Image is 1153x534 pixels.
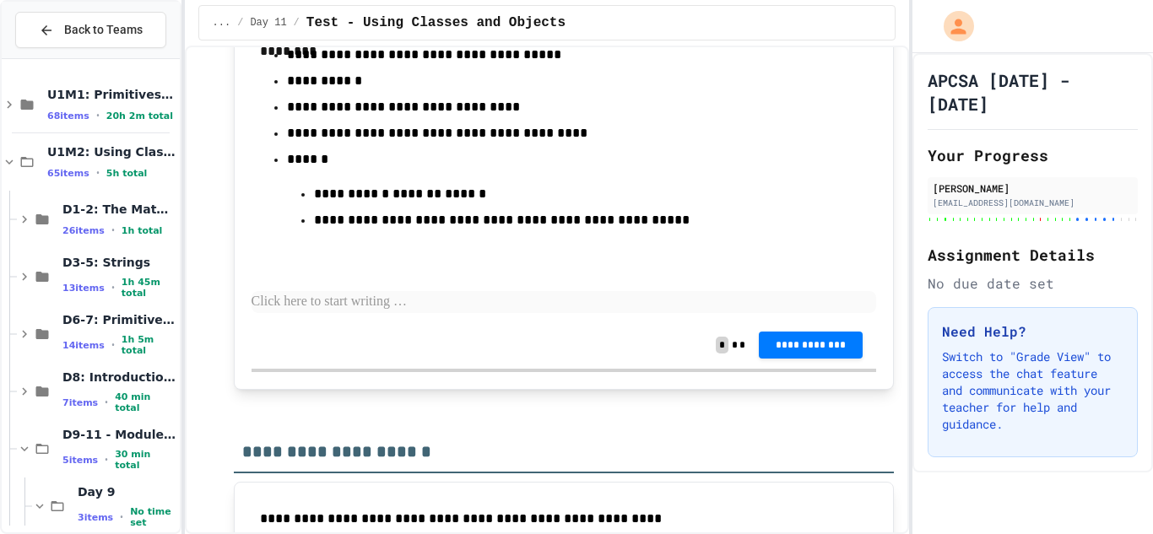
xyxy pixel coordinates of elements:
[122,225,163,236] span: 1h total
[250,16,286,30] span: Day 11
[62,255,176,270] span: D3-5: Strings
[105,396,108,409] span: •
[122,277,176,299] span: 1h 45m total
[213,16,231,30] span: ...
[111,338,115,352] span: •
[47,87,176,102] span: U1M1: Primitives, Variables, Basic I/O
[62,283,105,294] span: 13 items
[933,181,1133,196] div: [PERSON_NAME]
[62,225,105,236] span: 26 items
[47,144,176,159] span: U1M2: Using Classes and Objects
[928,68,1138,116] h1: APCSA [DATE] - [DATE]
[62,202,176,217] span: D1-2: The Math Class
[78,484,176,499] span: Day 9
[928,243,1138,267] h2: Assignment Details
[294,16,300,30] span: /
[47,111,89,121] span: 68 items
[62,397,98,408] span: 7 items
[130,506,176,528] span: No time set
[47,168,89,179] span: 65 items
[62,312,176,327] span: D6-7: Primitive and Object Types
[62,427,176,442] span: D9-11 - Module Wrap Up
[942,348,1123,433] p: Switch to "Grade View" to access the chat feature and communicate with your teacher for help and ...
[62,455,98,466] span: 5 items
[64,21,143,39] span: Back to Teams
[105,453,108,467] span: •
[111,224,115,237] span: •
[120,510,123,524] span: •
[928,273,1138,294] div: No due date set
[62,340,105,351] span: 14 items
[15,12,166,48] button: Back to Teams
[115,391,176,413] span: 40 min total
[928,143,1138,167] h2: Your Progress
[115,449,176,471] span: 30 min total
[111,281,115,294] span: •
[78,512,113,523] span: 3 items
[122,334,176,356] span: 1h 5m total
[96,109,100,122] span: •
[62,369,176,385] span: D8: Introduction to Algorithms
[306,13,566,33] span: Test - Using Classes and Objects
[106,168,148,179] span: 5h total
[96,166,100,180] span: •
[926,7,978,46] div: My Account
[942,321,1123,342] h3: Need Help?
[237,16,243,30] span: /
[933,197,1133,209] div: [EMAIL_ADDRESS][DOMAIN_NAME]
[106,111,173,121] span: 20h 2m total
